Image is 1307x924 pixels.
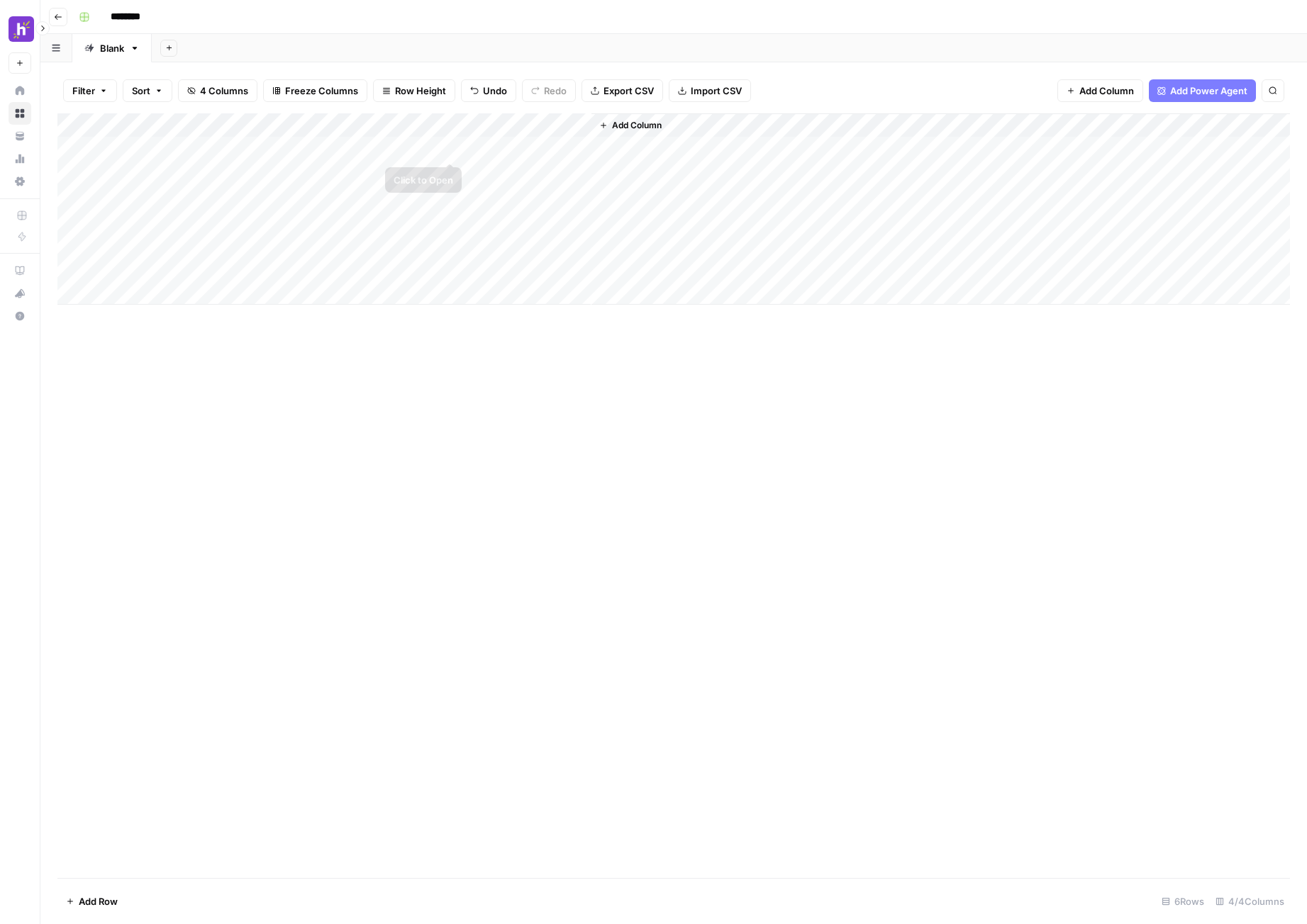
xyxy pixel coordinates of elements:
div: What's new? [9,283,30,304]
span: Import CSV [691,84,742,98]
button: Import CSV [669,79,751,102]
button: Add Column [1057,79,1143,102]
button: 4 Columns [178,79,257,102]
span: Add Power Agent [1170,84,1247,98]
span: Row Height [395,84,446,98]
button: Undo [461,79,516,102]
button: Add Row [57,890,126,913]
button: Add Power Agent [1149,79,1256,102]
span: Undo [483,84,507,98]
button: Freeze Columns [263,79,367,102]
span: 4 Columns [200,84,248,98]
button: Filter [63,79,117,102]
button: What's new? [9,282,31,305]
button: Redo [522,79,576,102]
a: Home [9,79,31,102]
span: Add Row [79,894,118,908]
div: Blank [100,41,124,55]
span: Filter [72,84,95,98]
button: Help + Support [9,305,31,327]
span: Export CSV [604,84,654,98]
a: Your Data [9,125,31,147]
span: Redo [544,84,567,98]
span: Add Column [612,119,662,132]
a: Browse [9,102,31,125]
img: Homebase Logo [9,16,34,42]
div: 6 Rows [1156,890,1210,913]
span: Freeze Columns [285,84,358,98]
a: Settings [9,170,31,193]
a: Blank [72,34,152,62]
button: Sort [123,79,172,102]
button: Workspace: Homebase [9,11,31,47]
div: 4/4 Columns [1210,890,1290,913]
button: Add Column [594,116,667,135]
span: Sort [132,84,150,98]
button: Export CSV [582,79,663,102]
a: Usage [9,147,31,170]
span: Add Column [1079,84,1134,98]
button: Row Height [373,79,455,102]
a: AirOps Academy [9,259,31,282]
